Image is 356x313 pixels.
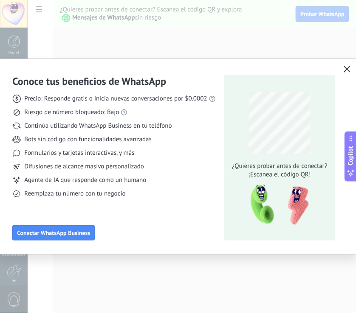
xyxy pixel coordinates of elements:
[24,162,144,171] span: Difusiones de alcance masivo personalizado
[243,182,311,228] img: qr-pic-1x.png
[24,122,172,130] span: Continúa utilizando WhatsApp Business en tu teléfono
[17,230,90,236] span: Conectar WhatsApp Business
[229,170,330,179] span: ¡Escanea el código QR!
[229,162,330,170] span: ¿Quieres probar antes de conectar?
[24,190,125,198] span: Reemplaza tu número con tu negocio
[24,149,134,157] span: Formularios y tarjetas interactivas, y más
[24,95,207,103] span: Precio: Responde gratis o inicia nuevas conversaciones por $0.0002
[12,225,95,240] button: Conectar WhatsApp Business
[24,176,146,184] span: Agente de IA que responde como un humano
[12,75,166,88] h3: Conoce tus beneficios de WhatsApp
[24,108,119,117] span: Riesgo de número bloqueado: Bajo
[24,135,152,144] span: Bots sin código con funcionalidades avanzadas
[347,146,355,166] span: Copilot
